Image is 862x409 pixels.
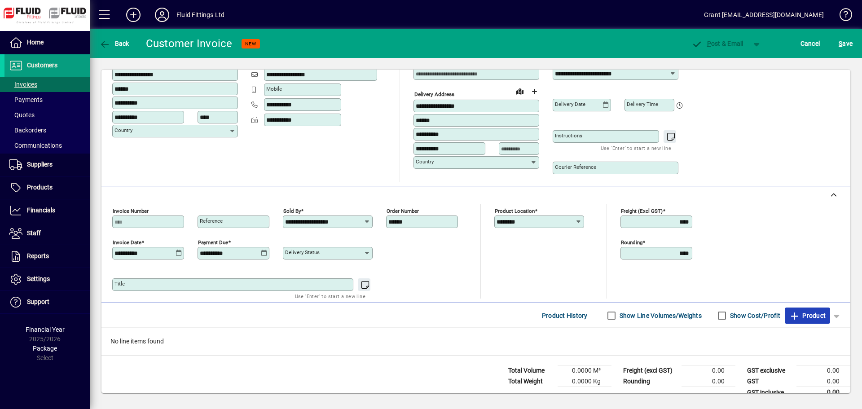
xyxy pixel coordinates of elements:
[99,40,129,47] span: Back
[4,154,90,176] a: Suppliers
[9,81,37,88] span: Invoices
[798,35,822,52] button: Cancel
[4,199,90,222] a: Financials
[621,208,663,214] mat-label: Freight (excl GST)
[558,365,611,376] td: 0.0000 M³
[704,8,824,22] div: Grant [EMAIL_ADDRESS][DOMAIN_NAME]
[833,2,851,31] a: Knowledge Base
[4,245,90,268] a: Reports
[27,298,49,305] span: Support
[601,143,671,153] mat-hint: Use 'Enter' to start a new line
[245,41,256,47] span: NEW
[743,387,796,398] td: GST inclusive
[555,132,582,139] mat-label: Instructions
[555,101,585,107] mat-label: Delivery date
[27,229,41,237] span: Staff
[618,311,702,320] label: Show Line Volumes/Weights
[113,208,149,214] mat-label: Invoice number
[416,158,434,165] mat-label: Country
[27,161,53,168] span: Suppliers
[4,77,90,92] a: Invoices
[198,239,228,246] mat-label: Payment due
[728,311,780,320] label: Show Cost/Profit
[9,96,43,103] span: Payments
[504,365,558,376] td: Total Volume
[295,291,365,301] mat-hint: Use 'Enter' to start a new line
[27,184,53,191] span: Products
[682,376,735,387] td: 0.00
[796,365,850,376] td: 0.00
[146,36,233,51] div: Customer Invoice
[4,138,90,153] a: Communications
[682,365,735,376] td: 0.00
[200,218,223,224] mat-label: Reference
[687,35,748,52] button: Post & Email
[4,268,90,290] a: Settings
[621,239,642,246] mat-label: Rounding
[90,35,139,52] app-page-header-button: Back
[101,328,850,355] div: No line items found
[619,376,682,387] td: Rounding
[26,326,65,333] span: Financial Year
[33,345,57,352] span: Package
[527,84,541,99] button: Choose address
[542,308,588,323] span: Product History
[558,376,611,387] td: 0.0000 Kg
[789,308,826,323] span: Product
[495,208,535,214] mat-label: Product location
[785,308,830,324] button: Product
[119,7,148,23] button: Add
[9,127,46,134] span: Backorders
[27,62,57,69] span: Customers
[627,101,658,107] mat-label: Delivery time
[4,107,90,123] a: Quotes
[839,36,853,51] span: ave
[4,31,90,54] a: Home
[266,86,282,92] mat-label: Mobile
[4,176,90,199] a: Products
[387,208,419,214] mat-label: Order number
[796,376,850,387] td: 0.00
[800,36,820,51] span: Cancel
[113,239,141,246] mat-label: Invoice date
[513,84,527,98] a: View on map
[538,308,591,324] button: Product History
[27,275,50,282] span: Settings
[27,207,55,214] span: Financials
[148,7,176,23] button: Profile
[176,8,224,22] div: Fluid Fittings Ltd
[114,127,132,133] mat-label: Country
[836,35,855,52] button: Save
[743,376,796,387] td: GST
[555,164,596,170] mat-label: Courier Reference
[619,365,682,376] td: Freight (excl GST)
[504,376,558,387] td: Total Weight
[285,249,320,255] mat-label: Delivery status
[114,281,125,287] mat-label: Title
[707,40,711,47] span: P
[743,365,796,376] td: GST exclusive
[4,222,90,245] a: Staff
[4,123,90,138] a: Backorders
[4,92,90,107] a: Payments
[27,252,49,259] span: Reports
[97,35,132,52] button: Back
[796,387,850,398] td: 0.00
[691,40,743,47] span: ost & Email
[4,291,90,313] a: Support
[283,208,301,214] mat-label: Sold by
[839,40,842,47] span: S
[9,111,35,119] span: Quotes
[27,39,44,46] span: Home
[9,142,62,149] span: Communications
